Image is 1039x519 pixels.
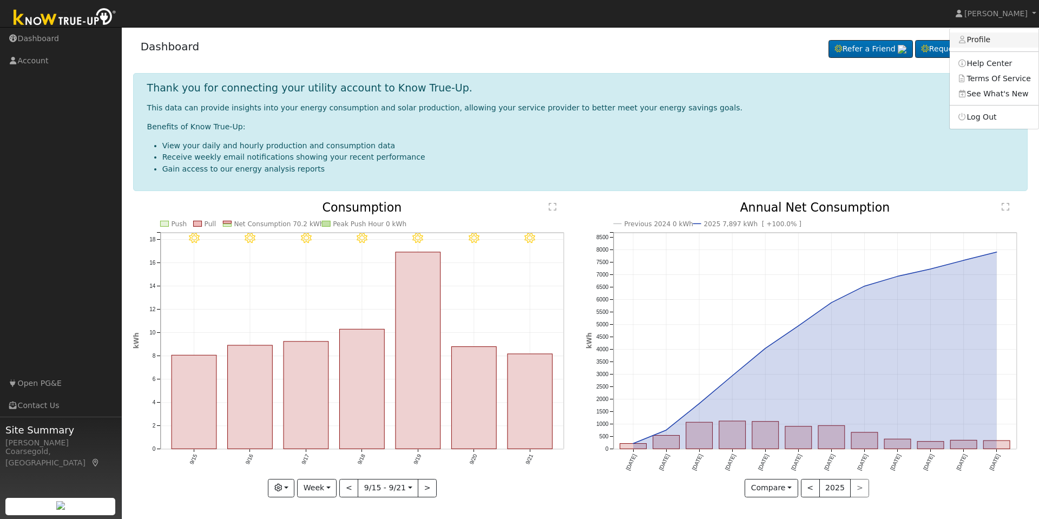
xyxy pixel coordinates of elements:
[133,332,140,349] text: kWh
[596,396,609,402] text: 2000
[596,334,609,340] text: 4500
[300,453,310,465] text: 9/17
[824,453,836,471] text: [DATE]
[162,152,1019,163] li: Receive weekly email notifications showing your recent performance
[818,426,845,449] rect: onclick=""
[152,446,155,452] text: 0
[152,376,155,382] text: 6
[452,347,497,449] rect: onclick=""
[625,453,637,471] text: [DATE]
[469,453,478,465] text: 9/20
[819,479,851,497] button: 2025
[172,355,216,449] rect: onclick=""
[149,236,156,242] text: 18
[596,272,609,278] text: 7000
[596,259,609,265] text: 7500
[244,453,254,465] text: 9/16
[890,453,902,471] text: [DATE]
[596,309,609,315] text: 5500
[525,233,536,244] i: 9/21 - Clear
[413,233,424,244] i: 9/19 - Clear
[162,140,1019,152] li: View your daily and hourly production and consumption data
[600,433,609,439] text: 500
[852,432,878,449] rect: onclick=""
[284,341,328,449] rect: onclick=""
[596,346,609,352] text: 4000
[984,441,1010,449] rect: onclick=""
[56,501,65,510] img: retrieve
[731,373,735,378] circle: onclick=""
[149,306,156,312] text: 12
[508,354,553,449] rect: onclick=""
[658,453,670,471] text: [DATE]
[524,453,534,465] text: 9/21
[740,200,890,214] text: Annual Net Consumption
[653,436,680,449] rect: onclick=""
[188,233,199,244] i: 9/15 - Clear
[357,233,367,244] i: 9/18 - Clear
[8,6,122,30] img: Know True-Up
[149,283,156,289] text: 14
[950,71,1038,86] a: Terms Of Service
[339,329,384,449] rect: onclick=""
[5,437,116,449] div: [PERSON_NAME]
[149,330,156,336] text: 10
[147,82,472,94] h1: Thank you for connecting your utility account to Know True-Up.
[951,441,977,449] rect: onclick=""
[950,32,1038,48] a: Profile
[152,423,155,429] text: 2
[5,446,116,469] div: Coarsegold, [GEOGRAPHIC_DATA]
[863,284,867,288] circle: onclick=""
[549,202,557,211] text: 
[596,284,609,290] text: 6500
[162,163,1019,175] li: Gain access to our energy analysis reports
[469,233,479,244] i: 9/20 - Clear
[757,453,770,471] text: [DATE]
[828,40,913,58] a: Refer a Friend
[606,446,609,452] text: 0
[956,453,968,471] text: [DATE]
[91,458,101,467] a: Map
[764,346,768,351] circle: onclick=""
[1002,202,1010,211] text: 
[596,247,609,253] text: 8000
[697,402,701,406] circle: onclick=""
[596,421,609,427] text: 1000
[147,121,1019,133] p: Benefits of Know True-Up:
[620,444,647,449] rect: onclick=""
[5,423,116,437] span: Site Summary
[596,371,609,377] text: 3000
[357,453,366,465] text: 9/18
[686,422,713,449] rect: onclick=""
[171,220,187,228] text: Push
[396,252,440,449] rect: onclick=""
[719,421,746,449] rect: onclick=""
[322,200,402,214] text: Consumption
[964,9,1028,18] span: [PERSON_NAME]
[918,442,944,449] rect: onclick=""
[245,233,255,244] i: 9/16 - Clear
[586,332,593,349] text: kWh
[596,321,609,327] text: 5000
[896,274,900,278] circle: onclick=""
[950,86,1038,101] a: See What's New
[995,250,999,254] circle: onclick=""
[188,453,198,465] text: 9/15
[596,234,609,240] text: 8500
[950,56,1038,71] a: Help Center
[830,300,834,305] circle: onclick=""
[664,428,668,432] circle: onclick=""
[596,384,609,390] text: 2500
[962,258,966,262] circle: onclick=""
[227,345,272,449] rect: onclick=""
[785,426,812,449] rect: onclick=""
[898,45,906,54] img: retrieve
[358,479,418,497] button: 9/15 - 9/21
[989,453,1001,471] text: [DATE]
[929,267,933,271] circle: onclick=""
[624,220,694,228] text: Previous 2024 0 kWh
[152,353,155,359] text: 8
[596,297,609,303] text: 6000
[149,260,156,266] text: 16
[857,453,869,471] text: [DATE]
